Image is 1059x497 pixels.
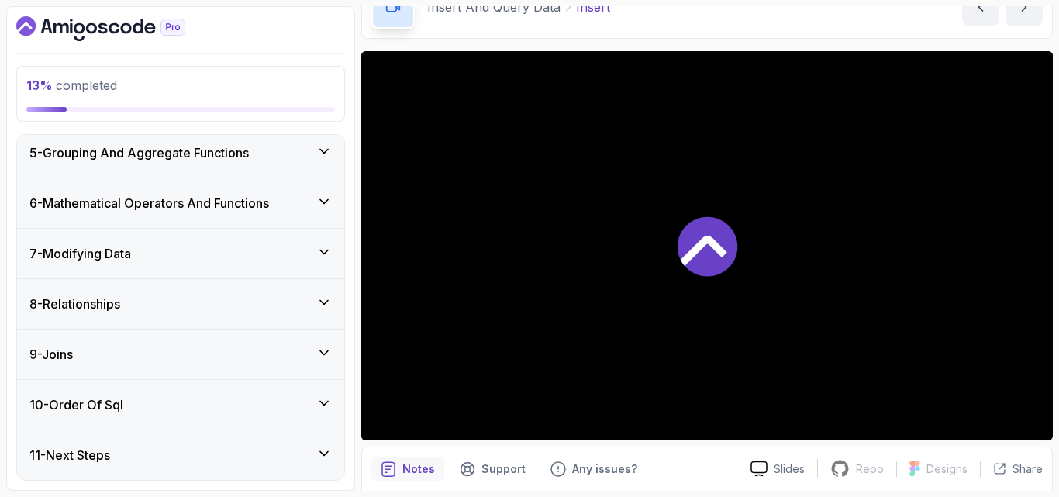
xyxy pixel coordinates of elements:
[572,461,637,477] p: Any issues?
[29,395,123,414] h3: 10 - Order Of Sql
[17,128,344,178] button: 5-Grouping And Aggregate Functions
[774,461,805,477] p: Slides
[29,194,269,212] h3: 6 - Mathematical Operators And Functions
[26,78,53,93] span: 13 %
[16,16,221,41] a: Dashboard
[541,457,647,481] button: Feedback button
[29,244,131,263] h3: 7 - Modifying Data
[29,295,120,313] h3: 8 - Relationships
[738,461,817,477] a: Slides
[17,279,344,329] button: 8-Relationships
[1012,461,1043,477] p: Share
[856,461,884,477] p: Repo
[371,457,444,481] button: notes button
[17,178,344,228] button: 6-Mathematical Operators And Functions
[17,229,344,278] button: 7-Modifying Data
[17,380,344,430] button: 10-Order Of Sql
[980,461,1043,477] button: Share
[26,78,117,93] span: completed
[29,446,110,464] h3: 11 - Next Steps
[17,430,344,480] button: 11-Next Steps
[29,345,73,364] h3: 9 - Joins
[926,461,968,477] p: Designs
[402,461,435,477] p: Notes
[17,330,344,379] button: 9-Joins
[450,457,535,481] button: Support button
[481,461,526,477] p: Support
[29,143,249,162] h3: 5 - Grouping And Aggregate Functions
